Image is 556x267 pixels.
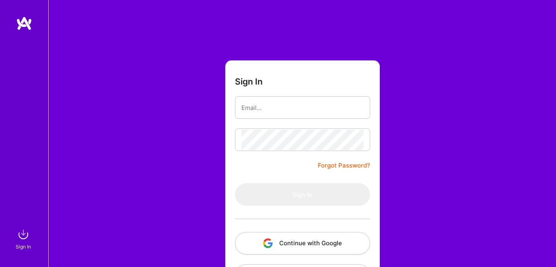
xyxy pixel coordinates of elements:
img: sign in [15,226,31,242]
input: Email... [241,97,364,118]
a: Forgot Password? [318,161,370,170]
a: sign inSign In [17,226,31,251]
img: logo [16,16,32,31]
img: icon [263,238,273,248]
button: Sign In [235,183,370,206]
button: Continue with Google [235,232,370,255]
div: Sign In [16,242,31,251]
h3: Sign In [235,77,263,87]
